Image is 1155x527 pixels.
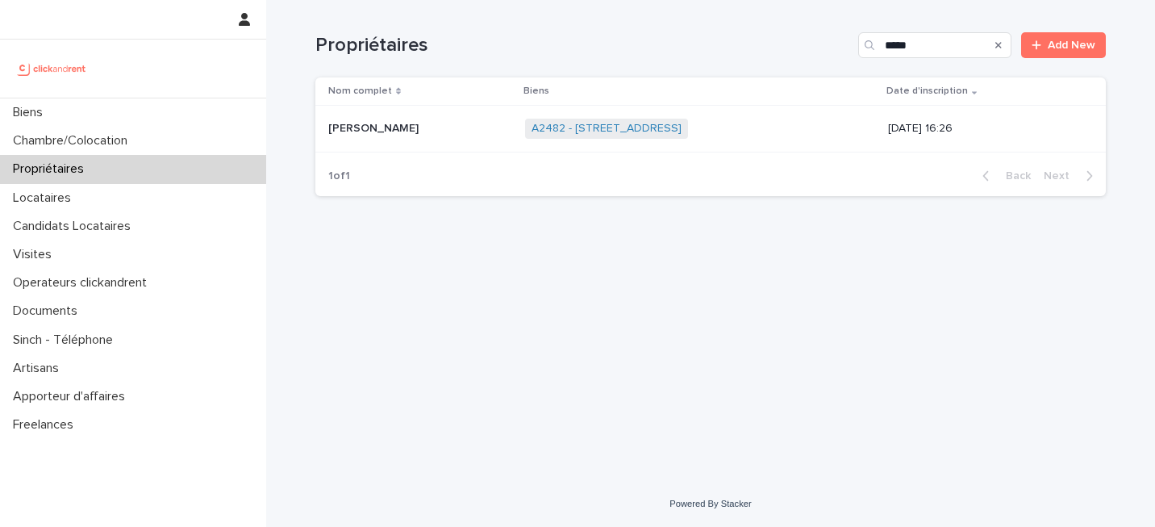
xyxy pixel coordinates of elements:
p: Propriétaires [6,161,97,177]
a: Powered By Stacker [669,499,751,508]
span: Add New [1048,40,1095,51]
p: Chambre/Colocation [6,133,140,148]
p: Documents [6,303,90,319]
a: A2482 - [STREET_ADDRESS] [532,122,682,136]
p: [PERSON_NAME] [328,119,422,136]
p: Biens [523,82,549,100]
p: Candidats Locataires [6,219,144,234]
p: Freelances [6,417,86,433]
p: Visites [6,247,65,262]
p: [DATE] 16:26 [888,122,1080,136]
img: UCB0brd3T0yccxBKYDjQ [13,52,91,85]
p: Locataires [6,190,84,206]
h1: Propriétaires [315,34,852,57]
a: Add New [1021,32,1106,58]
input: Search [858,32,1011,58]
button: Next [1037,169,1106,183]
button: Back [969,169,1037,183]
tr: [PERSON_NAME][PERSON_NAME] A2482 - [STREET_ADDRESS] [DATE] 16:26 [315,106,1106,153]
p: 1 of 1 [315,157,363,196]
p: Apporteur d'affaires [6,389,138,404]
p: Operateurs clickandrent [6,275,160,291]
p: Nom complet [328,82,392,100]
span: Back [996,170,1031,182]
p: Artisans [6,361,72,376]
p: Sinch - Téléphone [6,333,126,348]
p: Date d'inscription [886,82,968,100]
p: Biens [6,105,56,120]
span: Next [1044,170,1079,182]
